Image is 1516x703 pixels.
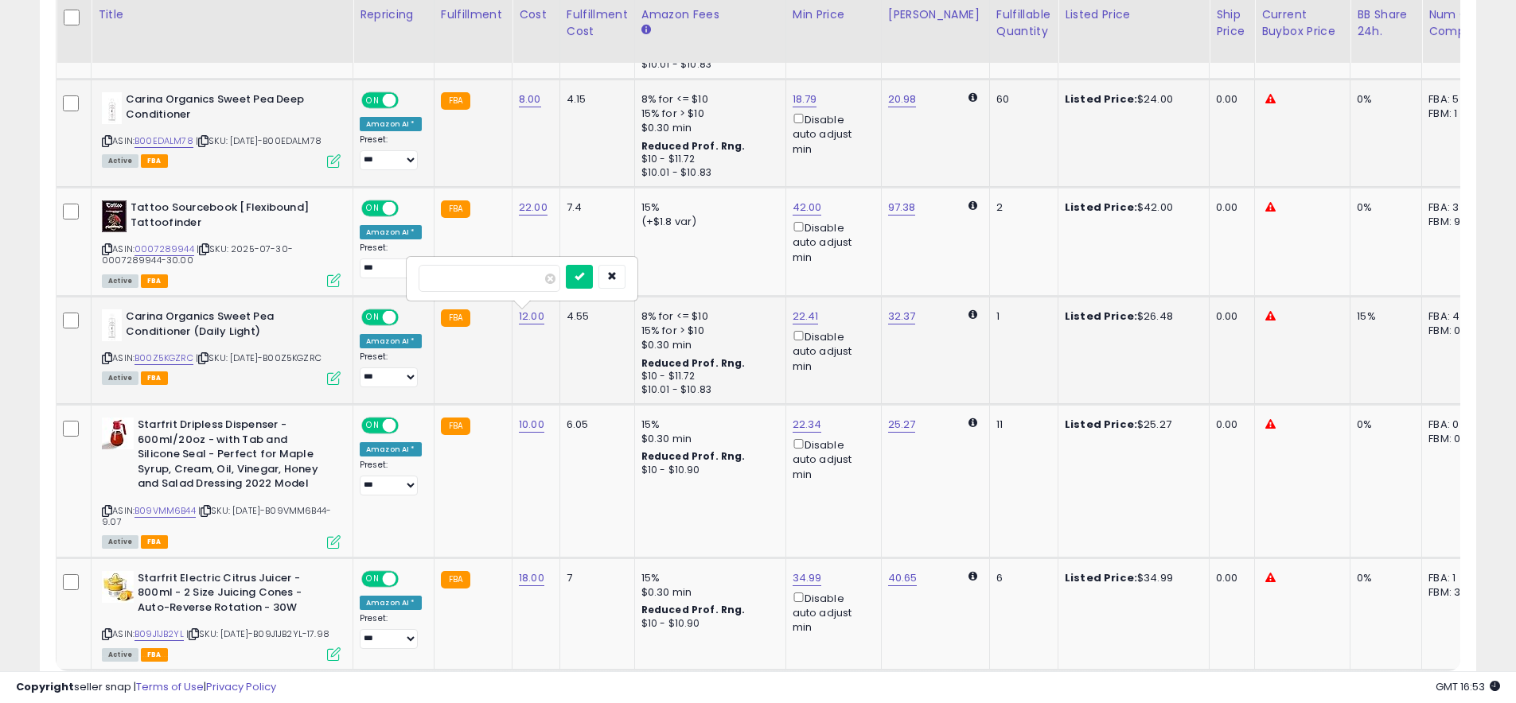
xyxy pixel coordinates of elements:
div: Disable auto adjust min [793,436,869,482]
span: OFF [396,311,422,324]
a: Privacy Policy [206,679,276,694]
div: $24.00 [1065,92,1197,107]
div: $10 - $11.72 [641,370,774,383]
div: Preset: [360,460,422,495]
div: FBA: 5 [1428,92,1481,107]
div: $0.30 min [641,121,774,135]
b: Reduced Prof. Rng. [641,139,746,153]
span: OFF [396,572,422,585]
a: 12.00 [519,309,544,324]
div: Title [98,6,346,23]
div: BB Share 24h. [1357,6,1415,40]
div: FBM: 3 [1428,585,1481,600]
div: Min Price [793,6,875,23]
div: $10.01 - $10.83 [641,166,774,180]
a: B09J1JB2YL [134,627,184,641]
div: Preset: [360,613,422,649]
div: ASIN: [102,309,341,383]
img: 41mamQXKORL._SL40_.jpg [102,571,134,603]
div: $0.30 min [641,585,774,600]
strong: Copyright [16,679,74,694]
div: $0.30 min [641,338,774,352]
div: 0.00 [1216,92,1242,107]
span: | SKU: [DATE]-B09J1JB2YL-17.98 [186,627,329,640]
a: Terms of Use [136,679,204,694]
img: 41HtpY269UL._SL40_.jpg [102,200,127,232]
div: seller snap | | [16,680,276,695]
div: 15% for > $10 [641,107,774,121]
div: FBM: 0 [1428,432,1481,446]
b: Carina Organics Sweet Pea Deep Conditioner [126,92,319,126]
img: 31g85YpSxBL._SL40_.jpg [102,418,134,449]
div: Cost [519,6,553,23]
div: $0.30 min [641,432,774,446]
div: 60 [996,92,1046,107]
small: FBA [441,309,470,327]
span: OFF [396,419,422,433]
div: Preset: [360,351,422,387]
div: $10.01 - $10.83 [641,58,774,72]
div: FBM: 1 [1428,107,1481,121]
span: All listings currently available for purchase on Amazon [102,274,138,288]
div: $10 - $10.90 [641,464,774,477]
div: 7.4 [567,200,622,215]
span: | SKU: [DATE]-B00Z5KGZRC [196,351,322,364]
small: FBA [441,418,470,435]
div: 7 [567,571,622,585]
div: ASIN: [102,418,341,547]
span: OFF [396,202,422,216]
b: Starfrit Dripless Dispenser - 600ml/20oz - with Tab and Silicone Seal - Perfect for Maple Syrup, ... [138,418,331,495]
div: 15% [641,200,774,215]
div: 0.00 [1216,571,1242,585]
span: FBA [141,274,168,288]
div: 2 [996,200,1046,215]
span: ON [363,311,383,324]
div: 0% [1357,571,1409,585]
div: 15% [641,418,774,432]
b: Listed Price: [1065,570,1137,585]
b: Reduced Prof. Rng. [641,603,746,616]
div: FBA: 0 [1428,418,1481,432]
a: B09VMM6B44 [134,504,196,518]
div: Current Buybox Price [1261,6,1343,40]
img: 21vTmNkAr2L._SL40_.jpg [102,92,122,124]
div: Amazon Fees [641,6,779,23]
div: Preset: [360,134,422,170]
div: 15% for > $10 [641,324,774,338]
div: $25.27 [1065,418,1197,432]
a: 8.00 [519,91,541,107]
span: All listings currently available for purchase on Amazon [102,371,138,385]
a: 34.99 [793,570,822,586]
div: Num of Comp. [1428,6,1487,40]
div: FBA: 4 [1428,309,1481,324]
span: ON [363,572,383,585]
div: $10 - $11.72 [641,153,774,166]
div: Amazon AI * [360,225,422,239]
a: 18.00 [519,570,544,586]
a: B00EDALM78 [134,134,193,148]
div: $34.99 [1065,571,1197,585]
span: ON [363,419,383,433]
span: FBA [141,371,168,385]
div: 4.15 [567,92,622,107]
div: 0% [1357,92,1409,107]
div: 6.05 [567,418,622,432]
b: Reduced Prof. Rng. [641,356,746,370]
img: 31tj0B144-L._SL40_.jpg [102,309,122,341]
div: Disable auto adjust min [793,111,869,157]
span: FBA [141,648,168,662]
div: $26.48 [1065,309,1197,324]
span: ON [363,202,383,216]
div: 0% [1357,418,1409,432]
div: Ship Price [1216,6,1248,40]
div: Fulfillment [441,6,505,23]
b: Listed Price: [1065,91,1137,107]
div: ASIN: [102,92,341,166]
small: FBA [441,200,470,218]
div: 11 [996,418,1046,432]
div: $10.01 - $10.83 [641,383,774,397]
b: Listed Price: [1065,417,1137,432]
div: 15% [1357,309,1409,324]
span: FBA [141,154,168,168]
div: $42.00 [1065,200,1197,215]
